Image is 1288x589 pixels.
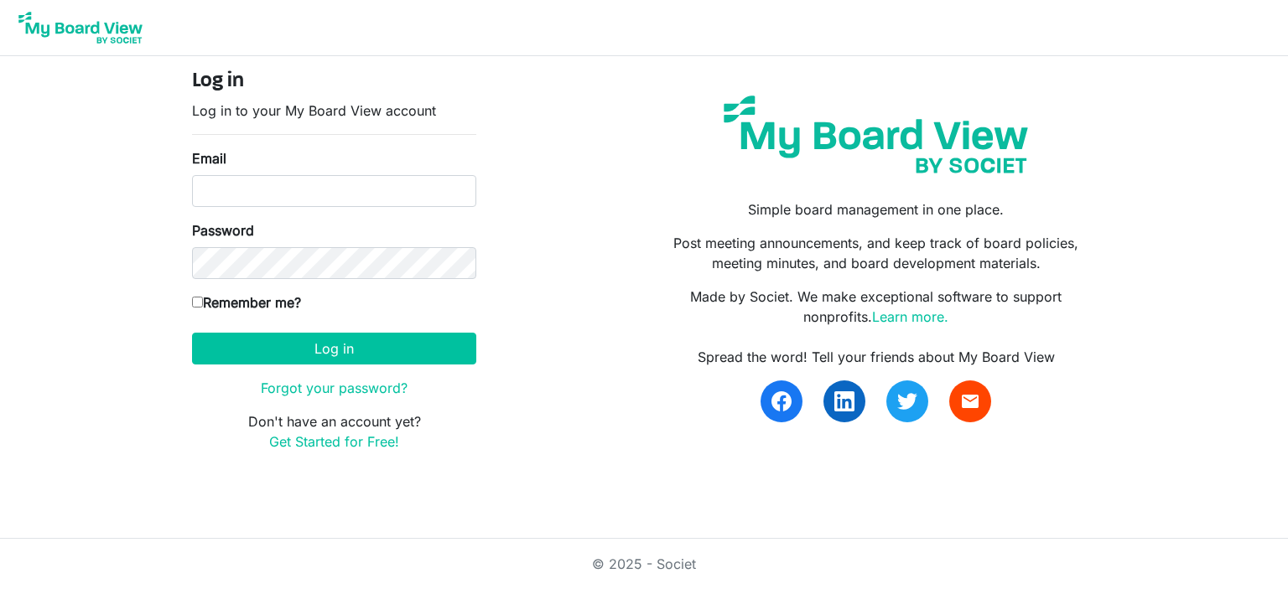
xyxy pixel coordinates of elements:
button: Log in [192,333,476,364]
a: © 2025 - Societ [592,555,696,572]
span: email [960,391,980,411]
a: email [949,380,991,422]
input: Remember me? [192,297,203,307]
div: Spread the word! Tell your friends about My Board View [657,347,1096,367]
a: Get Started for Free! [269,433,399,450]
img: linkedin.svg [834,391,854,411]
img: my-board-view-societ.svg [711,83,1041,186]
a: Learn more. [872,308,948,325]
p: Don't have an account yet? [192,411,476,452]
label: Email [192,148,226,168]
img: twitter.svg [897,391,917,411]
p: Post meeting announcements, and keep track of board policies, meeting minutes, and board developm... [657,233,1096,273]
p: Log in to your My Board View account [192,101,476,121]
img: facebook.svg [771,391,792,411]
label: Password [192,220,254,240]
img: My Board View Logo [13,7,148,49]
h4: Log in [192,70,476,94]
p: Made by Societ. We make exceptional software to support nonprofits. [657,287,1096,327]
label: Remember me? [192,292,301,313]
p: Simple board management in one place. [657,199,1096,220]
a: Forgot your password? [261,380,408,396]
